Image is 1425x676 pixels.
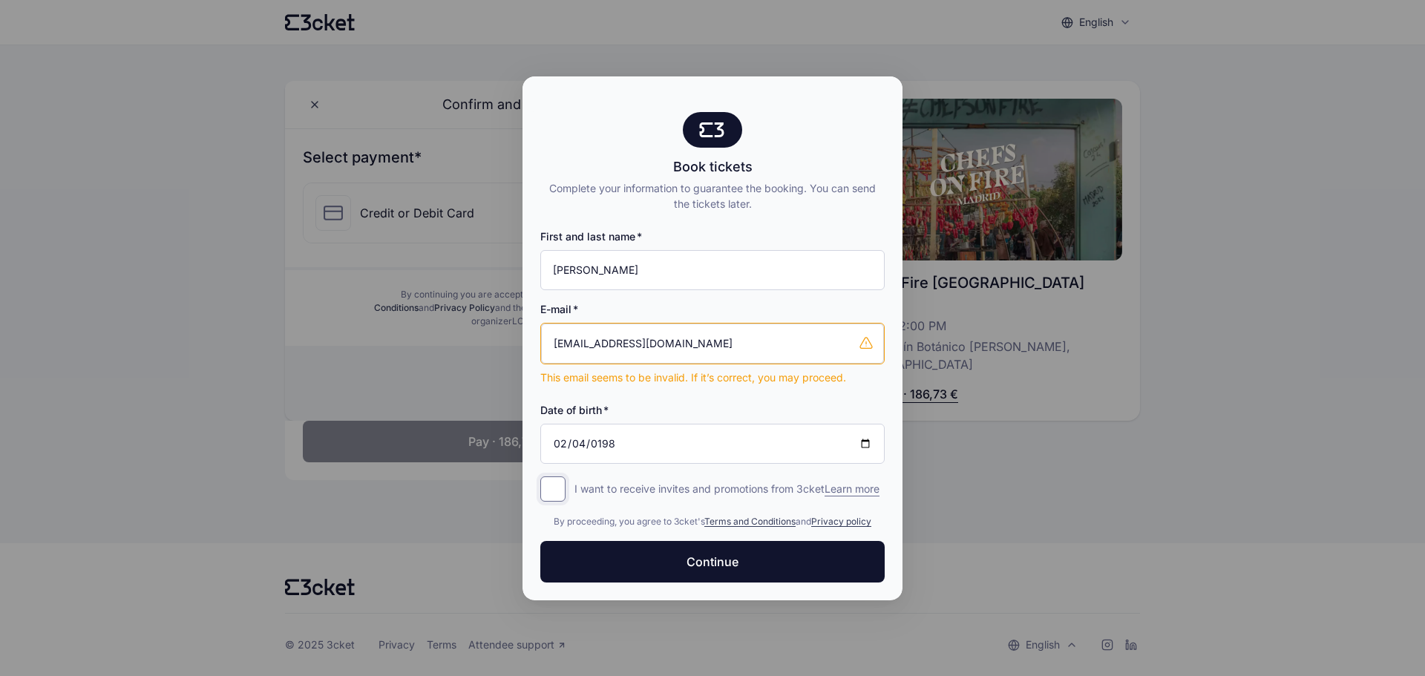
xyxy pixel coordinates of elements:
[540,229,642,244] label: First and last name
[540,403,609,418] label: Date of birth
[540,302,578,317] label: E-mail
[540,371,846,384] span: This email seems to be invalid. If it’s correct, you may proceed.
[540,424,885,464] input: Date of birth
[541,324,884,364] input: E-mail
[540,157,885,177] div: Book tickets
[574,482,879,496] p: I want to receive invites and promotions from 3cket
[825,482,879,496] span: Learn more
[540,541,885,583] button: Continue
[811,516,871,527] a: Privacy policy
[540,250,885,290] input: First and last name
[704,516,796,527] a: Terms and Conditions
[540,180,885,211] div: Complete your information to guarantee the booking. You can send the tickets later.
[540,514,885,529] div: By proceeding, you agree to 3cket's and
[687,553,738,571] span: Continue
